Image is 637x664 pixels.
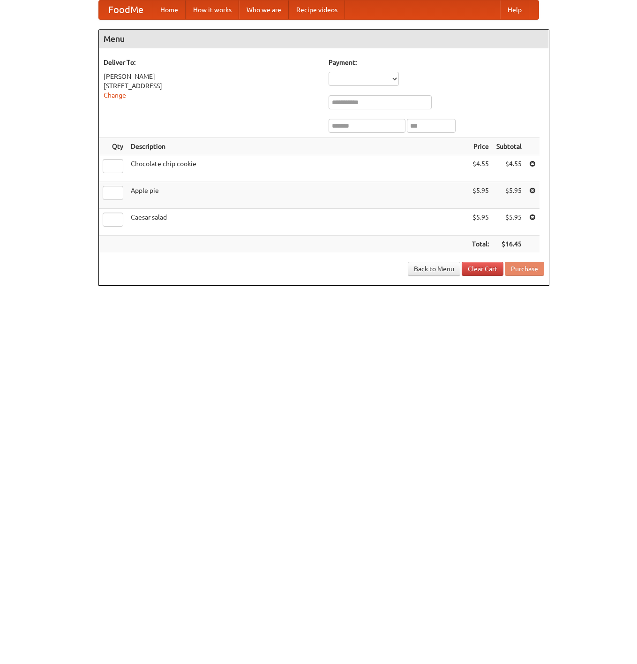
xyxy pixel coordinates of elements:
[127,182,468,209] td: Apple pie
[493,155,525,182] td: $4.55
[493,209,525,236] td: $5.95
[289,0,345,19] a: Recipe videos
[493,236,525,253] th: $16.45
[104,58,319,67] h5: Deliver To:
[99,0,153,19] a: FoodMe
[99,138,127,155] th: Qty
[104,81,319,91] div: [STREET_ADDRESS]
[468,236,493,253] th: Total:
[468,155,493,182] td: $4.55
[468,138,493,155] th: Price
[127,138,468,155] th: Description
[127,155,468,182] td: Chocolate chip cookie
[505,262,544,276] button: Purchase
[99,30,549,48] h4: Menu
[153,0,186,19] a: Home
[408,262,460,276] a: Back to Menu
[462,262,503,276] a: Clear Cart
[500,0,529,19] a: Help
[468,209,493,236] td: $5.95
[104,72,319,81] div: [PERSON_NAME]
[104,92,126,99] a: Change
[468,182,493,209] td: $5.95
[239,0,289,19] a: Who we are
[493,182,525,209] td: $5.95
[127,209,468,236] td: Caesar salad
[493,138,525,155] th: Subtotal
[329,58,544,67] h5: Payment:
[186,0,239,19] a: How it works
